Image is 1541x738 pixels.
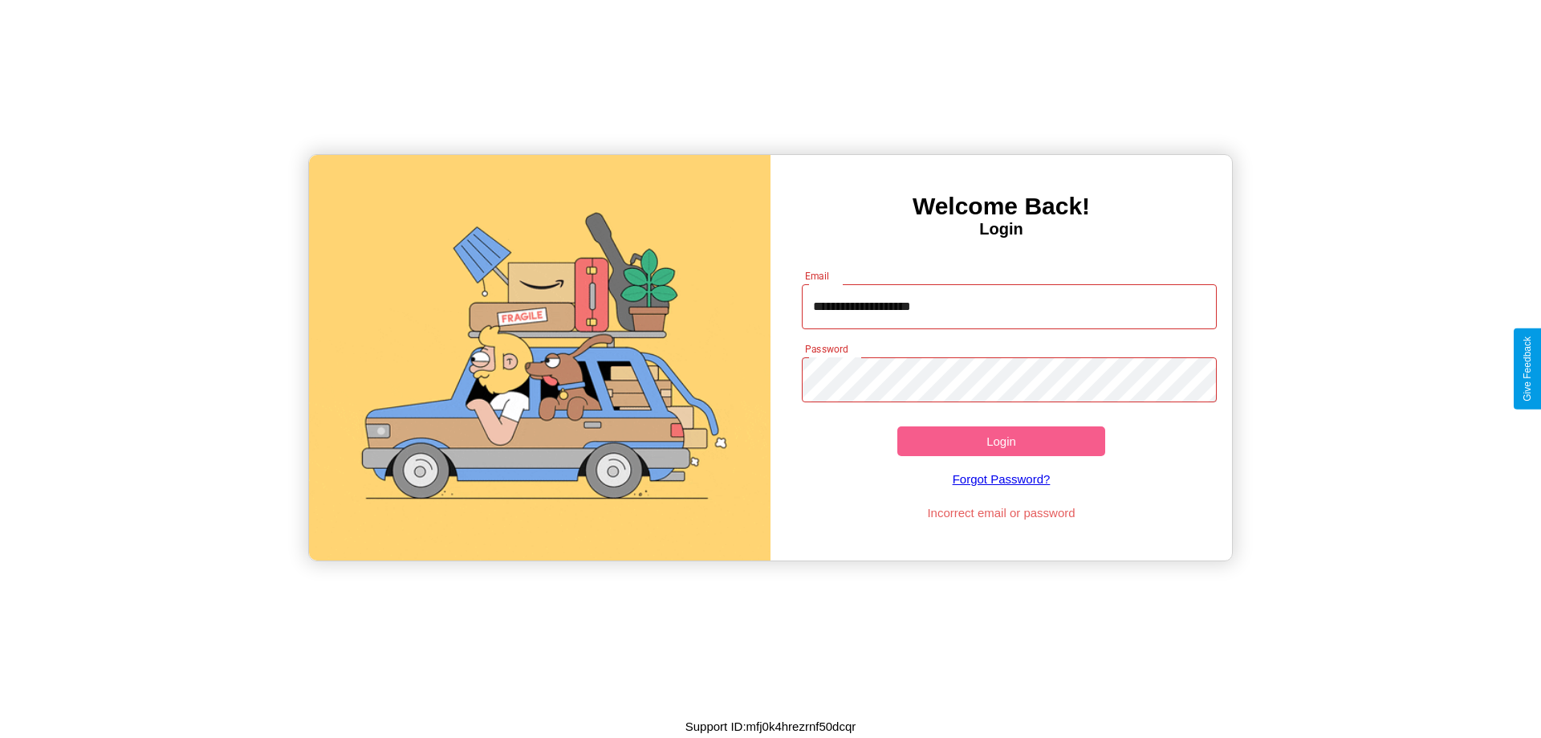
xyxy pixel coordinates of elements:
[770,220,1232,239] h4: Login
[805,342,848,356] label: Password
[794,456,1210,502] a: Forgot Password?
[685,716,856,737] p: Support ID: mfj0k4hrezrnf50dcqr
[1522,336,1533,402] div: Give Feedback
[770,193,1232,220] h3: Welcome Back!
[897,426,1105,456] button: Login
[805,269,830,283] label: Email
[794,502,1210,524] p: Incorrect email or password
[309,155,770,561] img: gif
